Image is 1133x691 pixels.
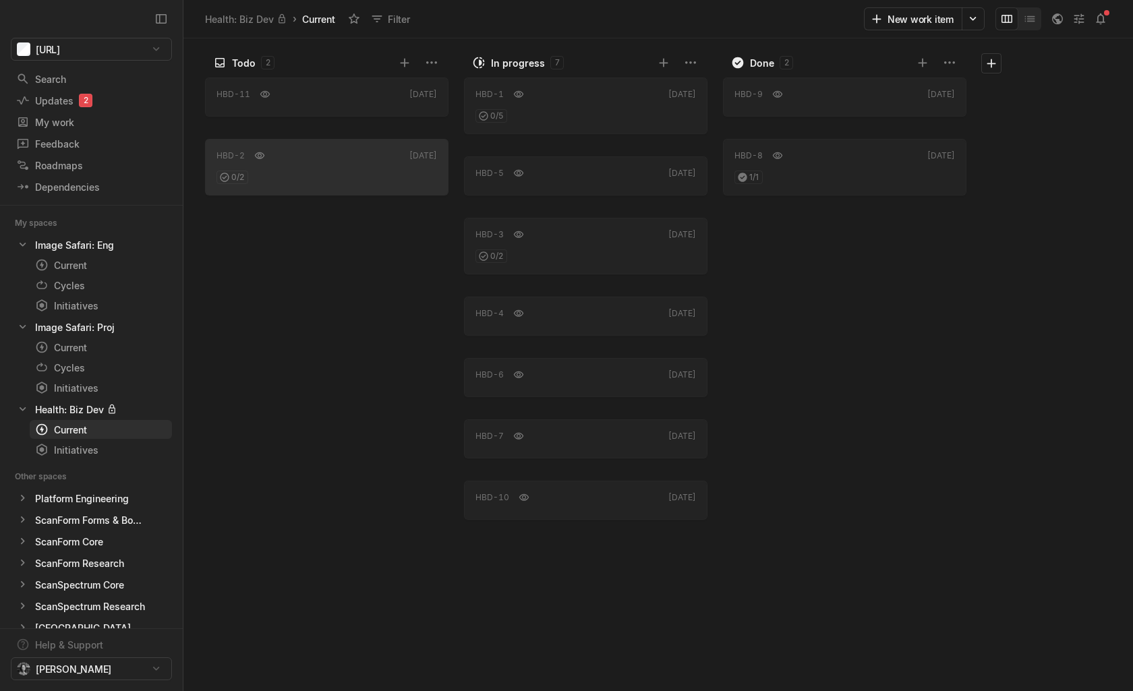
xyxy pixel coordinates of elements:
[15,470,83,483] div: Other spaces
[35,258,167,272] div: Current
[464,78,707,134] a: HBD-1[DATE]0/5
[464,419,707,458] a: HBD-7[DATE]
[668,167,696,179] div: [DATE]
[35,513,145,527] div: ScanForm Forms & Books
[35,402,104,417] div: Health: Biz Dev
[475,430,504,442] div: HBD-7
[35,621,145,635] div: [GEOGRAPHIC_DATA] Data Delivery
[668,88,696,100] div: [DATE]
[668,430,696,442] div: [DATE]
[36,42,60,57] span: [URL]
[668,229,696,241] div: [DATE]
[11,177,172,197] a: Dependencies
[475,229,504,241] div: HBD-3
[864,7,962,30] button: New work item
[35,381,167,395] div: Initiatives
[35,578,124,592] div: ScanSpectrum Core
[202,10,290,28] a: Health: Biz Dev
[11,510,172,529] div: ScanForm Forms & Books
[723,73,966,121] div: HBD-9[DATE]
[205,73,455,691] div: grid
[79,94,92,107] div: 2
[11,575,172,594] a: ScanSpectrum Core
[35,278,148,293] div: Cycles
[30,276,172,295] a: Cycles
[490,110,503,122] span: 0 / 5
[15,216,74,230] div: My spaces
[30,358,172,377] a: Cycles
[464,358,707,397] a: HBD-6[DATE]
[30,256,172,274] a: Current
[927,88,955,100] div: [DATE]
[723,135,966,200] div: HBD-8[DATE]1/1
[668,307,696,320] div: [DATE]
[464,73,714,691] div: grid
[409,150,437,162] div: [DATE]
[11,90,172,111] a: Updates2
[205,73,448,121] div: HBD-11[DATE]
[11,38,172,61] button: [URL]
[261,56,274,69] div: 2
[668,491,696,504] div: [DATE]
[464,73,707,138] div: HBD-1[DATE]0/5
[293,12,297,26] div: ›
[16,115,167,129] div: My work
[11,400,172,419] div: Health: Biz Dev
[464,481,707,520] a: HBD-10[DATE]
[30,420,172,439] a: Current
[205,135,448,200] div: HBD-2[DATE]0/2
[299,10,338,28] div: Current
[995,7,1018,30] button: Change to mode board_view
[365,8,418,30] button: Filter
[35,556,124,570] div: ScanForm Research
[723,139,966,196] a: HBD-8[DATE]1/1
[723,73,972,691] div: grid
[1018,7,1041,30] button: Change to mode list_view
[16,158,167,173] div: Roadmaps
[16,72,167,86] div: Search
[780,56,793,69] div: 2
[734,88,763,100] div: HBD-9
[35,423,167,437] div: Current
[16,137,167,151] div: Feedback
[475,491,509,504] div: HBD-10
[11,235,172,254] a: Image Safari: Eng
[668,369,696,381] div: [DATE]
[11,112,172,132] a: My work
[11,489,172,508] a: Platform Engineering
[550,56,564,69] div: 7
[464,214,707,278] div: HBD-3[DATE]0/2
[11,657,172,680] button: [PERSON_NAME]
[11,532,172,551] div: ScanForm Core
[35,320,115,334] div: Image Safari: Proj
[16,180,167,194] div: Dependencies
[232,56,256,70] div: Todo
[475,167,504,179] div: HBD-5
[30,338,172,357] a: Current
[30,296,172,315] a: Initiatives
[216,150,245,162] div: HBD-2
[30,440,172,459] a: Initiatives
[11,597,172,615] div: ScanSpectrum Research
[749,171,759,183] span: 1 / 1
[409,88,437,100] div: [DATE]
[475,369,504,381] div: HBD-6
[11,553,172,572] a: ScanForm Research
[475,88,504,100] div: HBD-1
[205,78,448,117] a: HBD-11[DATE]
[491,56,545,70] div: In progress
[11,318,172,336] a: Image Safari: Proj
[927,150,955,162] div: [DATE]
[35,299,167,313] div: Initiatives
[11,133,172,154] a: Feedback
[35,340,167,355] div: Current
[16,94,167,108] div: Updates
[36,662,111,676] span: [PERSON_NAME]
[231,171,244,183] span: 0 / 2
[464,297,707,336] a: HBD-4[DATE]
[35,361,148,375] div: Cycles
